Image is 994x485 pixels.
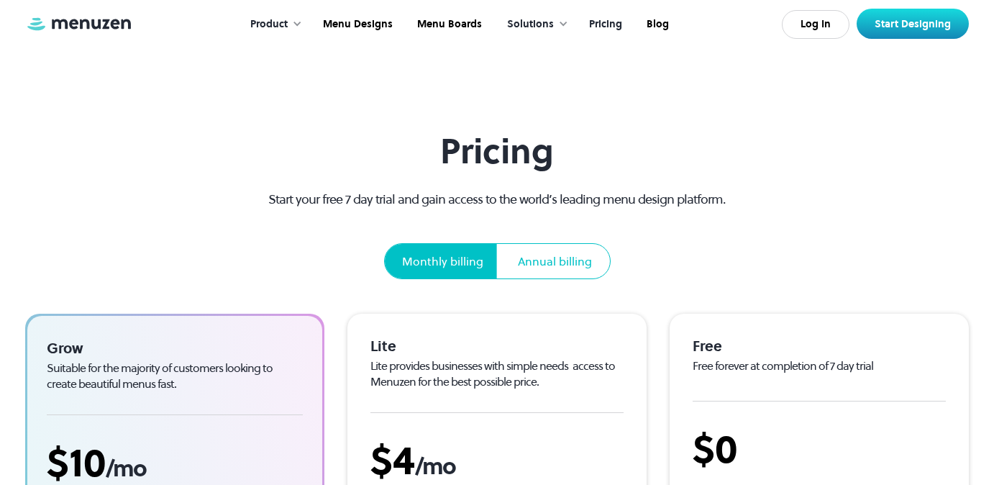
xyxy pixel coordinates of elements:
a: Blog [633,2,680,47]
div: Product [250,17,288,32]
span: /mo [106,453,146,484]
div: Annual billing [518,253,592,270]
div: Lite [370,337,624,355]
div: Suitable for the majority of customers looking to create beautiful menus fast. [47,361,303,391]
div: $ [370,436,624,484]
a: Log In [782,10,849,39]
div: Solutions [493,2,575,47]
div: Product [236,2,309,47]
a: Menu Designs [309,2,403,47]
a: Start Designing [857,9,969,39]
a: Pricing [575,2,633,47]
span: /mo [415,450,455,482]
a: Menu Boards [403,2,493,47]
div: Monthly billing [402,253,483,270]
h1: Pricing [243,131,752,172]
p: Start your free 7 day trial and gain access to the world’s leading menu design platform. [243,189,752,209]
div: Free [693,337,946,355]
div: Grow [47,339,303,358]
div: Free forever at completion of 7 day trial [693,358,946,374]
div: $0 [693,425,946,473]
div: Lite provides businesses with simple needs access to Menuzen for the best possible price. [370,358,624,389]
div: Solutions [507,17,554,32]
